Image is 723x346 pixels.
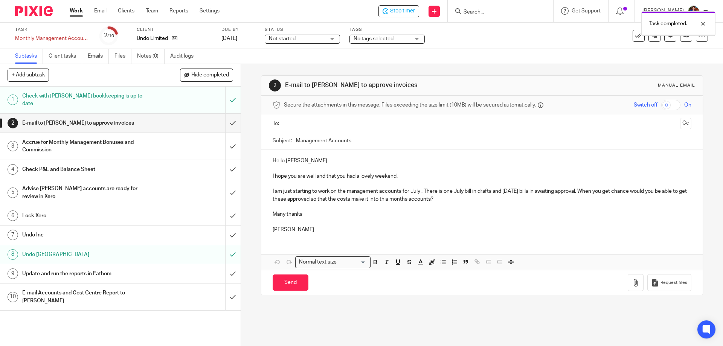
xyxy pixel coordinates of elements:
h1: E-mail Accounts and Cost Centre Report to [PERSON_NAME] [22,287,153,306]
p: Many thanks [273,210,691,218]
input: Send [273,274,308,291]
div: Search for option [295,256,371,268]
div: 9 [8,268,18,279]
div: 2 [8,118,18,128]
label: Due by [221,27,255,33]
div: 10 [8,292,18,302]
h1: Undo [GEOGRAPHIC_DATA] [22,249,153,260]
span: Switch off [634,101,657,109]
a: Settings [200,7,220,15]
p: Task completed. [649,20,687,27]
label: Subject: [273,137,292,145]
span: [DATE] [221,36,237,41]
h1: Check with [PERSON_NAME] bookkeeping is up to date [22,90,153,110]
a: Emails [88,49,109,64]
button: + Add subtask [8,69,49,81]
p: I hope you are well and that you had a lovely weekend. [273,172,691,180]
button: Request files [647,274,691,291]
a: Client tasks [49,49,82,64]
a: Work [70,7,83,15]
span: Hide completed [191,72,229,78]
a: Team [146,7,158,15]
small: /10 [107,34,114,38]
label: Task [15,27,90,33]
div: 7 [8,230,18,240]
div: Monthly Management Accounts - Undo [15,35,90,42]
div: Undo Limited - Monthly Management Accounts - Undo [378,5,419,17]
button: Cc [680,118,691,129]
input: Search for option [339,258,366,266]
span: Secure the attachments in this message. Files exceeding the size limit (10MB) will be secured aut... [284,101,536,109]
a: Files [114,49,131,64]
h1: E-mail to [PERSON_NAME] to approve invoices [285,81,498,89]
img: Pixie [15,6,53,16]
p: Undo Limited [137,35,168,42]
div: 2 [269,79,281,91]
span: Not started [269,36,296,41]
h1: Accrue for Monthly Management Bonuses and Commission [22,137,153,156]
label: Status [265,27,340,33]
button: Hide completed [180,69,233,81]
p: Hello [PERSON_NAME] [273,157,691,165]
a: Clients [118,7,134,15]
h1: E-mail to [PERSON_NAME] to approve invoices [22,117,153,129]
div: 1 [8,95,18,105]
h1: Lock Xero [22,210,153,221]
span: Request files [660,280,687,286]
div: 6 [8,210,18,221]
p: [PERSON_NAME] [273,226,691,233]
div: 5 [8,187,18,198]
div: 4 [8,164,18,175]
span: No tags selected [354,36,394,41]
label: Client [137,27,212,33]
a: Audit logs [170,49,199,64]
h1: Update and run the reports in Fathom [22,268,153,279]
div: 3 [8,141,18,151]
h1: Advise [PERSON_NAME] accounts are ready for review in Xero [22,183,153,202]
label: To: [273,120,281,127]
div: Manual email [658,82,695,88]
label: Tags [349,27,425,33]
img: Nicole.jpeg [688,5,700,17]
a: Subtasks [15,49,43,64]
a: Notes (0) [137,49,165,64]
div: 8 [8,249,18,260]
p: I am just starting to work on the management accounts for July . There is one July bill in drafts... [273,187,691,203]
div: 2 [104,31,114,40]
a: Reports [169,7,188,15]
a: Email [94,7,107,15]
h1: Undo Inc [22,229,153,241]
span: On [684,101,691,109]
span: Normal text size [297,258,338,266]
h1: Check P&L and Balance Sheet [22,164,153,175]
